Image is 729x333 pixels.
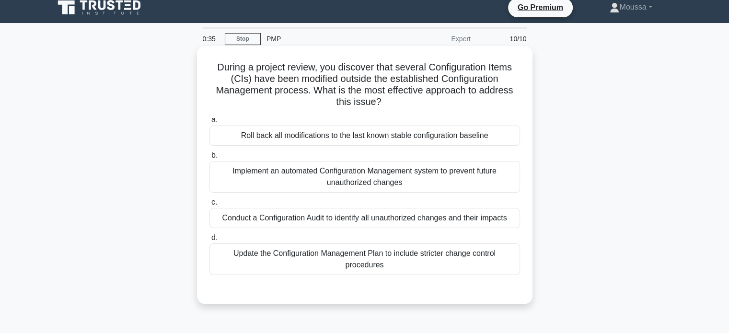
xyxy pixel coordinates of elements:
span: d. [211,233,218,241]
div: Implement an automated Configuration Management system to prevent future unauthorized changes [209,161,520,193]
span: c. [211,198,217,206]
a: Go Premium [512,1,569,13]
span: a. [211,115,218,124]
h5: During a project review, you discover that several Configuration Items (CIs) have been modified o... [208,61,521,108]
a: Stop [225,33,261,45]
div: 0:35 [197,29,225,48]
div: Update the Configuration Management Plan to include stricter change control procedures [209,243,520,275]
div: PMP [261,29,393,48]
div: Roll back all modifications to the last known stable configuration baseline [209,126,520,146]
div: 10/10 [476,29,532,48]
div: Expert [393,29,476,48]
span: b. [211,151,218,159]
div: Conduct a Configuration Audit to identify all unauthorized changes and their impacts [209,208,520,228]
